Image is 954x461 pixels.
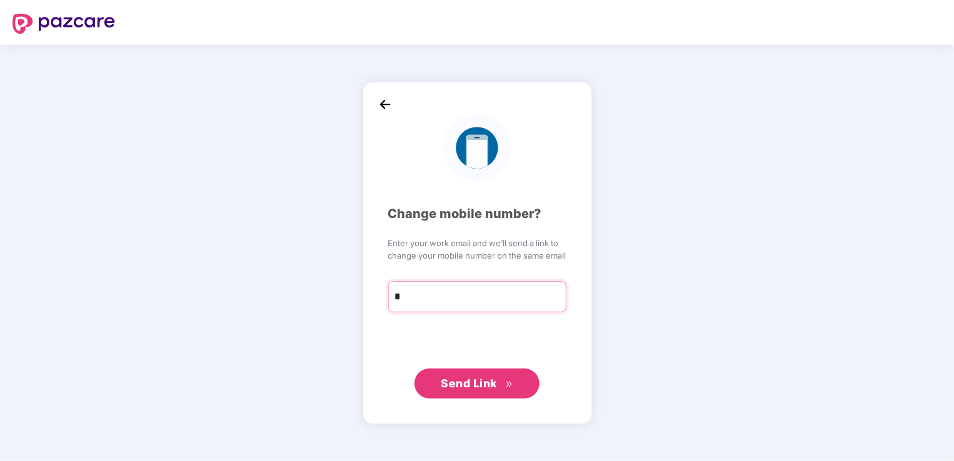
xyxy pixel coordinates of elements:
img: back_icon [376,95,394,114]
button: Send Linkdouble-right [414,369,540,399]
div: Change mobile number? [388,204,566,224]
img: logo [13,14,115,34]
span: change your mobile number on the same email [388,249,566,262]
span: Enter your work email and we’ll send a link to [388,237,566,249]
img: logo [443,114,511,182]
span: double-right [505,380,513,389]
span: Send Link [441,377,497,390]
